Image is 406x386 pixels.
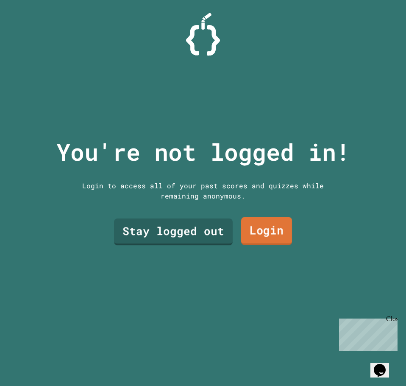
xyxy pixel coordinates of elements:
iframe: chat widget [336,315,398,351]
a: Stay logged out [114,218,233,245]
iframe: chat widget [370,352,398,378]
a: Login [241,217,292,245]
div: Chat with us now!Close [3,3,58,54]
img: Logo.svg [186,13,220,56]
div: Login to access all of your past scores and quizzes while remaining anonymous. [76,181,330,201]
p: You're not logged in! [56,134,350,170]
